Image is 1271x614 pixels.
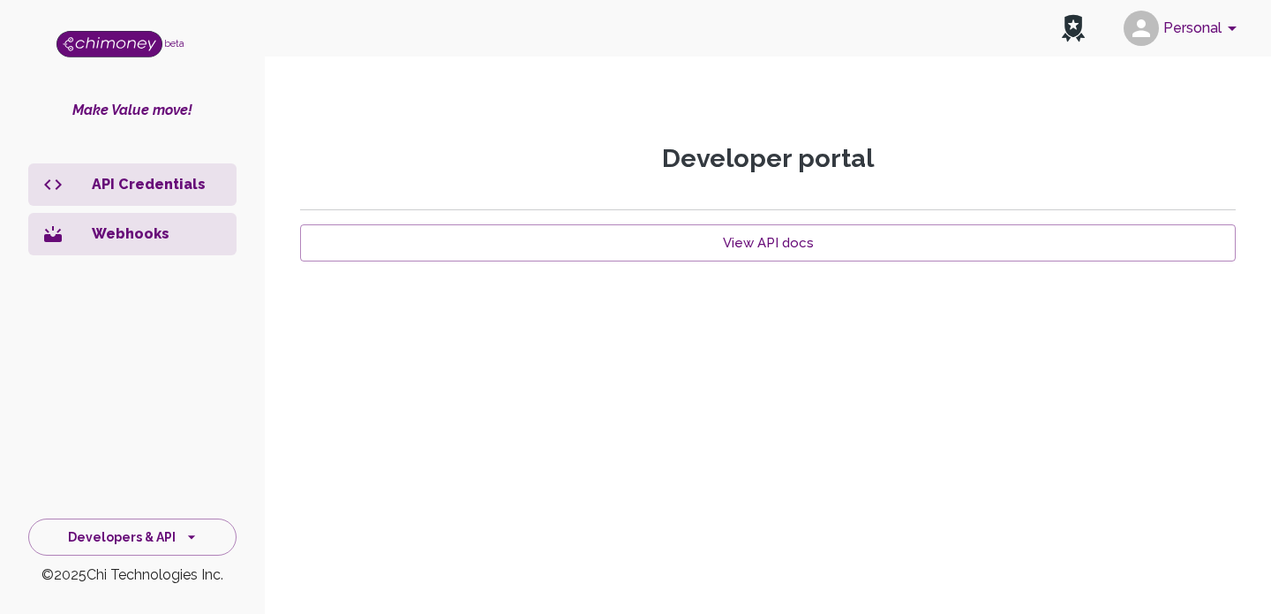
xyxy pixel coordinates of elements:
[1117,5,1250,51] button: account of current user
[92,224,222,245] p: Webhooks
[300,143,1236,174] p: Developer portal
[92,174,222,195] p: API Credentials
[56,31,162,57] img: Logo
[28,519,237,557] button: Developers & API
[164,38,184,49] span: beta
[300,224,1236,262] a: View API docs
